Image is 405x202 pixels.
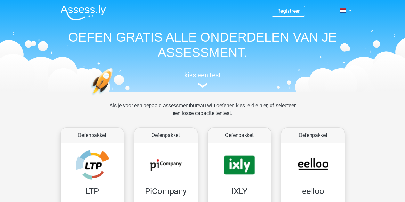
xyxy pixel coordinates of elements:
[277,8,300,14] a: Registreer
[55,29,350,60] h1: OEFEN GRATIS ALLE ONDERDELEN VAN JE ASSESSMENT.
[104,102,301,125] div: Als je voor een bepaald assessmentbureau wilt oefenen kies je die hier, of selecteer een losse ca...
[198,83,207,88] img: assessment
[55,71,350,88] a: kies een test
[61,5,106,20] img: Assessly
[55,71,350,79] h5: kies een test
[91,68,138,126] img: oefenen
